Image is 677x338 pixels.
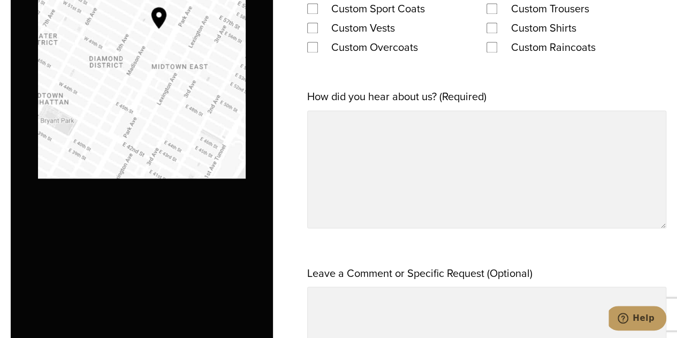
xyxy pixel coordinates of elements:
[321,37,429,57] label: Custom Overcoats
[321,18,406,37] label: Custom Vests
[500,18,587,37] label: Custom Shirts
[307,87,486,106] label: How did you hear about us? (Required)
[307,263,533,282] label: Leave a Comment or Specific Request (Optional)
[500,37,606,57] label: Custom Raincoats
[608,306,666,333] iframe: Opens a widget where you can chat to one of our agents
